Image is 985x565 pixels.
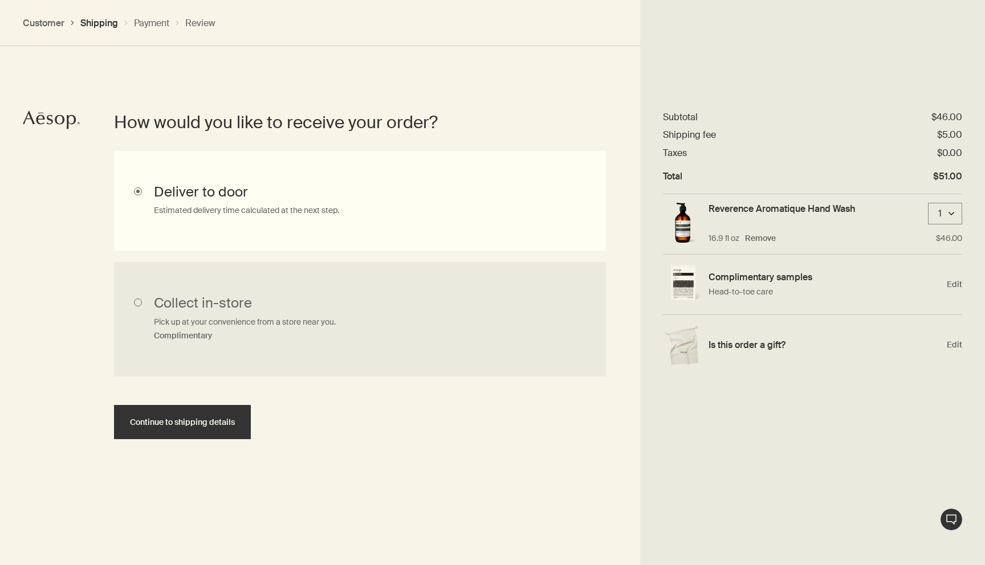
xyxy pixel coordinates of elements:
[709,339,941,351] h4: Is this order a gift?
[663,315,962,375] div: Edit
[709,271,941,283] h4: Complimentary samples
[947,279,962,290] span: Edit
[947,339,962,350] span: Edit
[663,265,703,304] img: Single sample sachet
[185,17,215,29] button: Review
[709,286,941,298] p: Head-to-toe care
[80,17,118,29] button: Shipping
[663,255,962,315] div: Edit
[663,325,703,365] img: Gift wrap example
[940,508,963,531] button: Live Assistance
[23,17,64,29] button: Customer
[663,129,716,141] dt: Shipping fee
[663,111,698,123] dt: Subtotal
[663,147,687,159] dt: Taxes
[114,111,589,134] h2: How would you like to receive your order?
[709,233,739,244] p: 16.9 fl oz
[134,17,169,29] button: Payment
[937,147,962,159] dd: $0.00
[933,170,962,182] dd: $51.00
[130,418,235,427] span: Continue to shipping details
[931,111,962,123] dd: $46.00
[745,233,776,244] button: Remove
[709,203,855,215] a: Reverence Aromatique Hand Wash
[937,129,962,141] dd: $5.00
[663,170,682,182] dt: Total
[663,203,703,245] img: Reverence Aromatique Hand Wash with pump
[936,233,962,244] p: $46.00
[114,405,251,439] button: Continue to shipping details
[934,208,946,220] div: 1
